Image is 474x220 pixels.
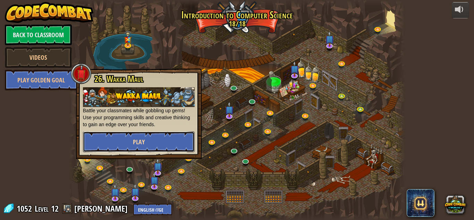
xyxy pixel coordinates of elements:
[5,47,72,68] a: Videos
[51,203,59,214] span: 12
[94,73,143,85] span: 26. Wakka Maul
[74,203,130,214] a: [PERSON_NAME]
[150,172,159,188] img: level-banner-unstarted-subscriber.png
[83,131,195,152] button: Play
[131,184,140,199] img: level-banner-unstarted-subscriber.png
[17,203,34,214] span: 1052
[325,31,334,47] img: level-banner-unstarted-subscriber.png
[110,184,119,199] img: level-banner-unstarted-subscriber.png
[83,87,195,128] p: Battle your classmates while gobbling up gems! Use your programming skills and creative thinking ...
[290,61,299,76] img: level-banner-unstarted-subscriber.png
[153,158,162,174] img: level-banner-unstarted-subscriber.png
[452,2,469,18] button: Adjust volume
[133,138,145,146] span: Play
[83,87,195,107] img: Nov17 wakka maul
[5,2,94,23] img: CodeCombat - Learn how to code by playing a game
[5,24,72,45] a: Back to Classroom
[5,70,78,90] a: Play Golden Goal
[225,101,234,117] img: level-banner-unstarted-subscriber.png
[35,203,49,214] span: Level
[124,31,132,46] img: level-banner-multiplayer.png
